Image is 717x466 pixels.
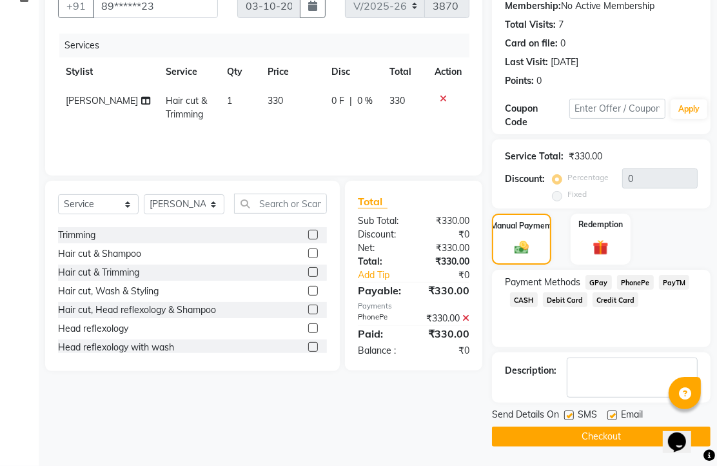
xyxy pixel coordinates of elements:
[357,94,373,108] span: 0 %
[560,37,565,50] div: 0
[505,74,534,88] div: Points:
[543,292,587,307] span: Debit Card
[66,95,138,106] span: [PERSON_NAME]
[348,283,414,298] div: Payable:
[505,56,548,69] div: Last Visit:
[219,57,260,86] th: Qty
[578,408,597,424] span: SMS
[158,57,220,86] th: Service
[567,172,609,183] label: Percentage
[505,364,556,378] div: Description:
[348,241,414,255] div: Net:
[166,95,207,120] span: Hair cut & Trimming
[234,194,327,214] input: Search or Scan
[324,57,381,86] th: Disc
[414,326,480,341] div: ₹330.00
[58,322,128,336] div: Head reflexology
[348,344,414,358] div: Balance :
[414,214,480,228] div: ₹330.00
[58,303,216,317] div: Hair cut, Head reflexology & Shampoo
[505,150,564,163] div: Service Total:
[567,188,587,200] label: Fixed
[491,220,553,232] label: Manual Payment
[348,228,414,241] div: Discount:
[348,268,424,282] a: Add Tip
[659,275,690,290] span: PayTM
[268,95,284,106] span: 330
[663,414,704,453] iframe: chat widget
[621,408,643,424] span: Email
[414,344,480,358] div: ₹0
[671,99,707,119] button: Apply
[617,275,654,290] span: PhonePe
[348,255,414,268] div: Total:
[260,57,324,86] th: Price
[569,99,666,119] input: Enter Offer / Coupon Code
[492,427,711,447] button: Checkout
[427,57,469,86] th: Action
[58,266,139,279] div: Hair cut & Trimming
[414,312,480,325] div: ₹330.00
[59,34,479,57] div: Services
[414,241,480,255] div: ₹330.00
[510,239,533,256] img: _cash.svg
[358,195,388,208] span: Total
[558,18,564,32] div: 7
[58,228,95,242] div: Trimming
[414,228,480,241] div: ₹0
[58,285,159,298] div: Hair cut, Wash & Styling
[505,18,556,32] div: Total Visits:
[348,326,414,341] div: Paid:
[331,94,344,108] span: 0 F
[510,292,538,307] span: CASH
[551,56,578,69] div: [DATE]
[505,102,569,129] div: Coupon Code
[569,150,602,163] div: ₹330.00
[58,247,141,261] div: Hair cut & Shampoo
[505,172,545,186] div: Discount:
[58,341,174,354] div: Head reflexology with wash
[348,214,414,228] div: Sub Total:
[585,275,612,290] span: GPay
[348,312,414,325] div: PhonePe
[505,37,558,50] div: Card on file:
[389,95,405,106] span: 330
[505,276,580,289] span: Payment Methods
[227,95,232,106] span: 1
[58,57,158,86] th: Stylist
[424,268,479,282] div: ₹0
[414,283,480,298] div: ₹330.00
[588,238,613,258] img: _gift.svg
[382,57,427,86] th: Total
[578,219,623,230] label: Redemption
[536,74,542,88] div: 0
[492,408,559,424] span: Send Details On
[593,292,639,307] span: Credit Card
[349,94,352,108] span: |
[414,255,480,268] div: ₹330.00
[358,301,469,312] div: Payments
